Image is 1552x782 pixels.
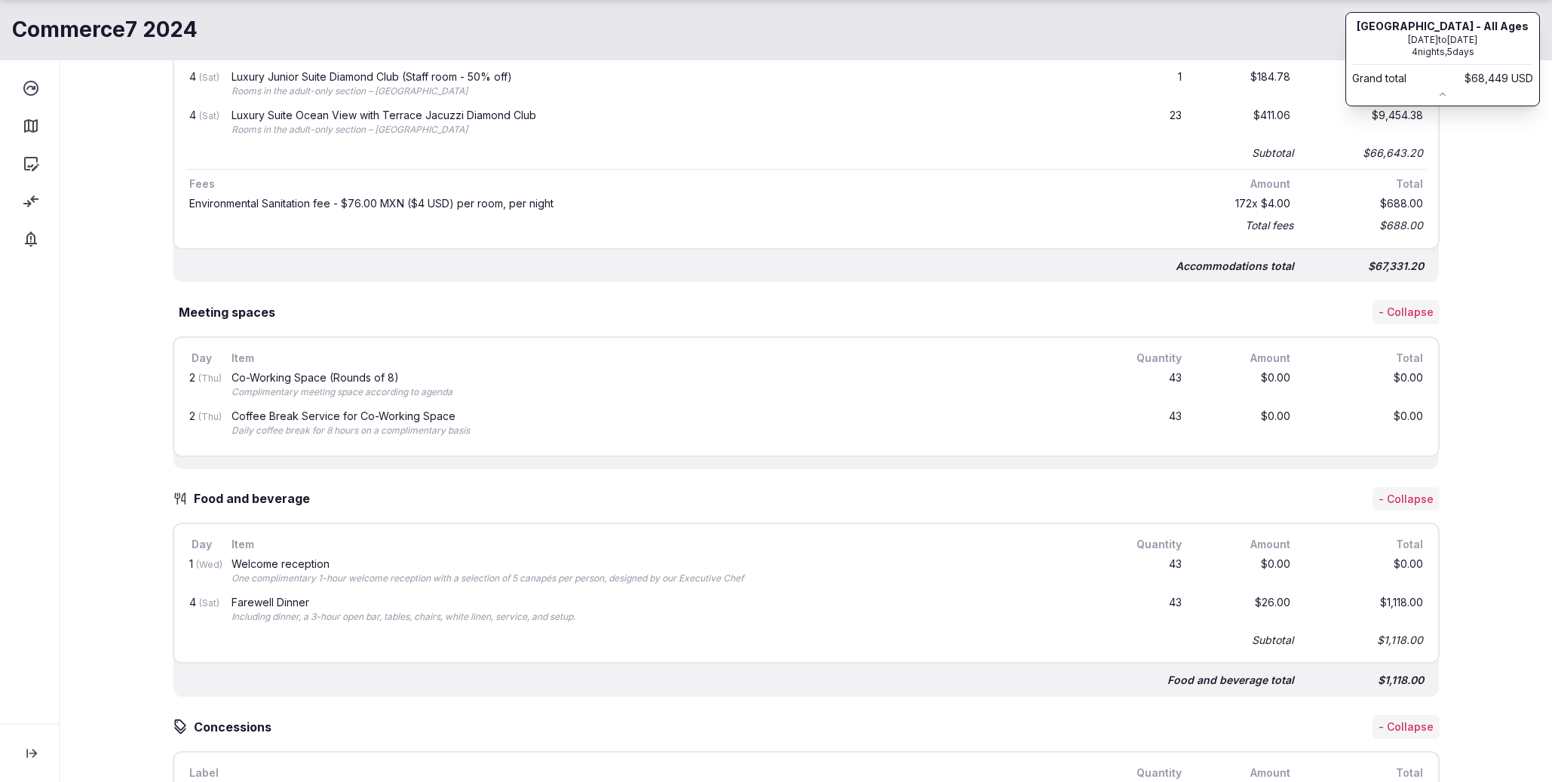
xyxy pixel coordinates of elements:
[232,411,1097,422] div: Coffee Break Service for Co-Working Space
[232,572,1097,585] div: One complimentary 1-hour welcome reception with a selection of 5 canapés per person, designed by ...
[1197,556,1293,588] div: $0.00
[198,411,222,422] span: (Thu)
[1465,71,1533,86] div: $68,449
[186,765,1100,781] div: Label
[1305,765,1426,781] div: Total
[1112,556,1185,588] div: 43
[1373,487,1440,511] button: - Collapse
[1305,195,1426,212] div: $688.00
[186,594,216,627] div: 4
[1305,630,1426,651] div: $1,118.00
[1197,536,1293,553] div: Amount
[232,85,1097,98] div: Rooms in the adult-only section – [GEOGRAPHIC_DATA]
[198,373,222,384] span: (Thu)
[232,110,1097,121] div: Luxury Suite Ocean View with Terrace Jacuzzi Diamond Club
[1306,670,1427,691] div: $1,118.00
[1305,176,1426,192] div: Total
[1112,536,1185,553] div: Quantity
[199,597,219,609] span: (Sat)
[1197,69,1293,101] div: $184.78
[229,536,1100,553] div: Item
[1197,176,1293,192] div: Amount
[199,72,219,83] span: (Sat)
[1352,46,1533,58] div: 4 nights, 5 days
[1112,408,1185,440] div: 43
[232,425,1097,437] div: Daily coffee break for 8 hours on a complimentary basis
[1306,256,1427,277] div: $67,331.20
[1112,765,1185,781] div: Quantity
[1197,370,1293,402] div: $0.00
[186,176,1185,192] div: Fees
[199,110,219,121] span: (Sat)
[1112,69,1185,101] div: 1
[1425,11,1540,49] button: My Retreats
[189,198,1182,209] div: Environmental Sanitation fee - $76.00 MXN ($4 USD) per room, per night
[188,489,325,508] h3: Food and beverage
[1167,673,1294,688] div: Food and beverage total
[1305,69,1426,101] div: $184.78
[186,107,216,140] div: 4
[188,718,287,736] h3: Concessions
[1511,72,1533,84] span: USD
[1197,594,1293,627] div: $26.00
[12,15,198,44] h1: Commerce7 2024
[232,72,1097,82] div: Luxury Junior Suite Diamond Club (Staff room - 50% off)
[1305,143,1426,164] div: $66,643.20
[1373,715,1440,739] button: - Collapse
[186,556,216,588] div: 1
[232,386,1097,399] div: Complimentary meeting space according to agenda
[186,408,216,440] div: 2
[1305,350,1426,366] div: Total
[1352,71,1412,86] div: Grand total
[1245,218,1293,233] div: Total fees
[1305,107,1426,140] div: $9,454.38
[229,350,1100,366] div: Item
[186,370,216,402] div: 2
[1197,107,1293,140] div: $411.06
[1305,536,1426,553] div: Total
[1197,195,1293,212] div: 172 x $4.00
[1176,259,1294,274] div: Accommodations total
[186,69,216,101] div: 4
[1305,370,1426,402] div: $0.00
[196,559,222,570] span: (Wed)
[1373,300,1440,324] button: - Collapse
[1305,215,1426,236] div: $688.00
[232,559,1097,569] div: Welcome reception
[1305,594,1426,627] div: $1,118.00
[173,303,275,321] h3: Meeting spaces
[1197,350,1293,366] div: Amount
[1112,350,1185,366] div: Quantity
[1252,146,1293,161] div: Subtotal
[1305,556,1426,588] div: $0.00
[186,536,216,553] div: Day
[232,124,1097,136] div: Rooms in the adult-only section – [GEOGRAPHIC_DATA]
[1197,408,1293,440] div: $0.00
[232,597,1097,608] div: Farewell Dinner
[1197,765,1293,781] div: Amount
[1252,633,1293,648] div: Subtotal
[1352,34,1533,46] div: [DATE] to [DATE]
[1112,107,1185,140] div: 23
[1305,408,1426,440] div: $0.00
[186,350,216,366] div: Day
[232,373,1097,383] div: Co-Working Space (Rounds of 8)
[1352,19,1533,34] div: [GEOGRAPHIC_DATA] - All Ages
[1112,594,1185,627] div: 43
[232,611,1097,624] div: Including dinner, a 3-hour open bar, tables, chairs, white linen, service, and setup.
[1112,370,1185,402] div: 43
